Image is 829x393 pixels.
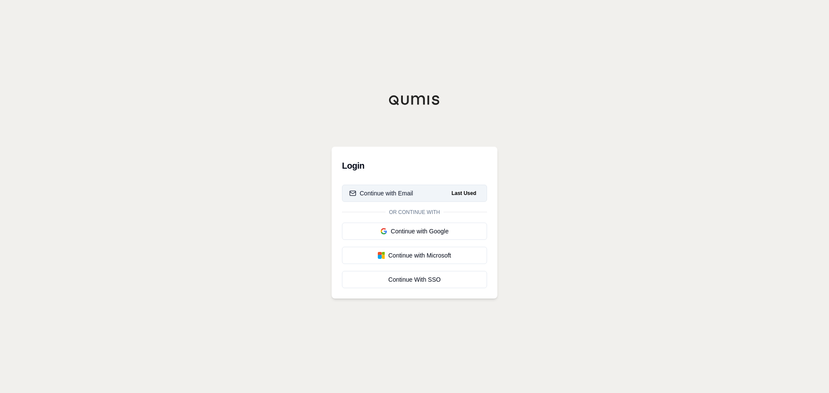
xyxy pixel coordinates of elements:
span: Or continue with [386,209,443,216]
div: Continue With SSO [349,275,480,284]
button: Continue with Google [342,223,487,240]
img: Qumis [389,95,440,105]
div: Continue with Microsoft [349,251,480,260]
h3: Login [342,157,487,174]
div: Continue with Google [349,227,480,236]
div: Continue with Email [349,189,413,198]
button: Continue with Microsoft [342,247,487,264]
span: Last Used [448,188,480,198]
a: Continue With SSO [342,271,487,288]
button: Continue with EmailLast Used [342,185,487,202]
